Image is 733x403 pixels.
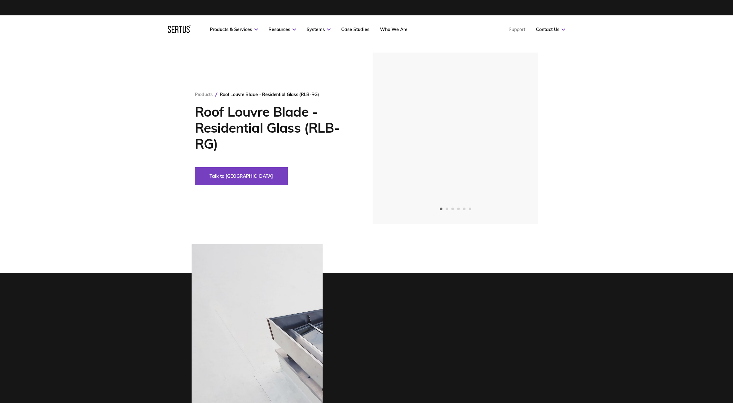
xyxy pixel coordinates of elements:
[307,27,331,32] a: Systems
[268,27,296,32] a: Resources
[457,208,460,210] span: Go to slide 4
[509,27,525,32] a: Support
[469,208,471,210] span: Go to slide 6
[210,27,258,32] a: Products & Services
[446,208,448,210] span: Go to slide 2
[451,208,454,210] span: Go to slide 3
[195,92,213,97] a: Products
[341,27,369,32] a: Case Studies
[536,27,565,32] a: Contact Us
[195,167,288,185] button: Talk to [GEOGRAPHIC_DATA]
[195,104,353,152] h1: Roof Louvre Blade - Residential Glass (RLB-RG)
[463,208,465,210] span: Go to slide 5
[380,27,408,32] a: Who We Are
